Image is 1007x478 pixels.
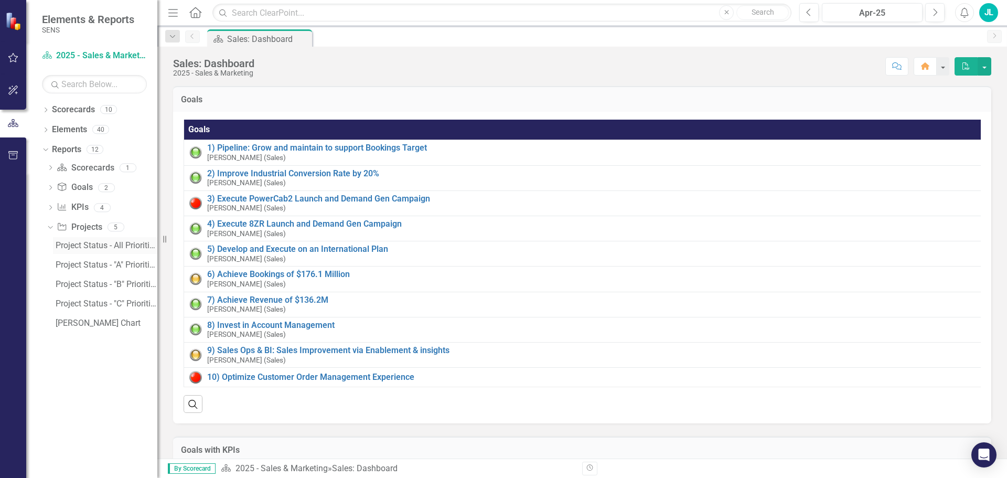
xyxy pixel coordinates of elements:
[98,183,115,192] div: 2
[57,201,88,214] a: KPIs
[120,163,136,172] div: 1
[736,5,789,20] button: Search
[184,342,981,367] td: Double-Click to Edit Right Click for Context Menu
[94,203,111,212] div: 4
[207,245,976,254] a: 5) Develop and Execute on an International Plan
[184,241,981,267] td: Double-Click to Edit Right Click for Context Menu
[92,125,109,134] div: 40
[56,241,157,250] div: Project Status - All Priorities
[52,104,95,116] a: Scorecards
[184,165,981,190] td: Double-Click to Edit Right Click for Context Menu
[826,7,919,19] div: Apr-25
[53,237,157,254] a: Project Status - All Priorities
[207,194,976,204] a: 3) Execute PowerCab2 Launch and Demand Gen Campaign
[207,204,286,212] small: [PERSON_NAME] (Sales)
[173,58,254,69] div: Sales: Dashboard
[207,346,976,355] a: 9) Sales Ops & BI: Sales Improvement via Enablement & insights
[57,162,114,174] a: Scorecards
[207,280,286,288] small: [PERSON_NAME] (Sales)
[42,50,147,62] a: 2025 - Sales & Marketing
[168,463,216,474] span: By Scorecard
[207,331,286,338] small: [PERSON_NAME] (Sales)
[189,146,202,159] img: Green: On Track
[189,323,202,336] img: Green: On Track
[207,321,976,330] a: 8) Invest in Account Management
[56,318,157,328] div: [PERSON_NAME] Chart
[52,144,81,156] a: Reports
[184,317,981,342] td: Double-Click to Edit Right Click for Context Menu
[207,169,976,178] a: 2) Improve Industrial Conversion Rate by 20%
[53,315,157,332] a: [PERSON_NAME] Chart
[184,267,981,292] td: Double-Click to Edit Right Click for Context Menu
[212,4,791,22] input: Search ClearPoint...
[207,255,286,263] small: [PERSON_NAME] (Sales)
[207,270,976,279] a: 6) Achieve Bookings of $176.1 Million
[42,26,134,34] small: SENS
[173,69,254,77] div: 2025 - Sales & Marketing
[752,8,774,16] span: Search
[221,463,574,475] div: »
[100,105,117,114] div: 10
[184,368,981,387] td: Double-Click to Edit Right Click for Context Menu
[42,75,147,93] input: Search Below...
[56,280,157,289] div: Project Status - "B" Priorities
[42,13,134,26] span: Elements & Reports
[57,221,102,233] a: Projects
[181,95,983,104] h3: Goals
[53,295,157,312] a: Project Status - "C" Priorities
[5,12,24,30] img: ClearPoint Strategy
[53,257,157,273] a: Project Status - "A" Priorities - Excludes NPI
[189,298,202,311] img: Green: On Track
[207,356,286,364] small: [PERSON_NAME] (Sales)
[227,33,309,46] div: Sales: Dashboard
[184,216,981,241] td: Double-Click to Edit Right Click for Context Menu
[979,3,998,22] button: JL
[189,197,202,209] img: Red: Critical Issues/Off-Track
[207,219,976,229] a: 4) Execute 8ZR Launch and Demand Gen Campaign
[57,182,92,194] a: Goals
[207,179,286,187] small: [PERSON_NAME] (Sales)
[207,295,976,305] a: 7) Achieve Revenue of $136.2M
[235,463,328,473] a: 2025 - Sales & Marketing
[181,445,983,455] h3: Goals with KPIs
[207,305,286,313] small: [PERSON_NAME] (Sales)
[332,463,398,473] div: Sales: Dashboard
[207,154,286,162] small: [PERSON_NAME] (Sales)
[184,190,981,216] td: Double-Click to Edit Right Click for Context Menu
[207,230,286,238] small: [PERSON_NAME] (Sales)
[189,248,202,260] img: Green: On Track
[207,373,976,382] a: 10) Optimize Customer Order Management Experience
[189,371,202,384] img: Red: Critical Issues/Off-Track
[52,124,87,136] a: Elements
[53,276,157,293] a: Project Status - "B" Priorities
[108,223,124,232] div: 5
[189,273,202,285] img: Yellow: At Risk/Needs Attention
[189,222,202,235] img: Green: On Track
[56,299,157,309] div: Project Status - "C" Priorities
[184,292,981,317] td: Double-Click to Edit Right Click for Context Menu
[971,442,997,468] div: Open Intercom Messenger
[822,3,923,22] button: Apr-25
[56,260,157,270] div: Project Status - "A" Priorities - Excludes NPI
[189,172,202,184] img: Green: On Track
[207,143,976,153] a: 1) Pipeline: Grow and maintain to support Bookings Target
[189,349,202,362] img: Yellow: At Risk/Needs Attention
[184,140,981,165] td: Double-Click to Edit Right Click for Context Menu
[87,145,103,154] div: 12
